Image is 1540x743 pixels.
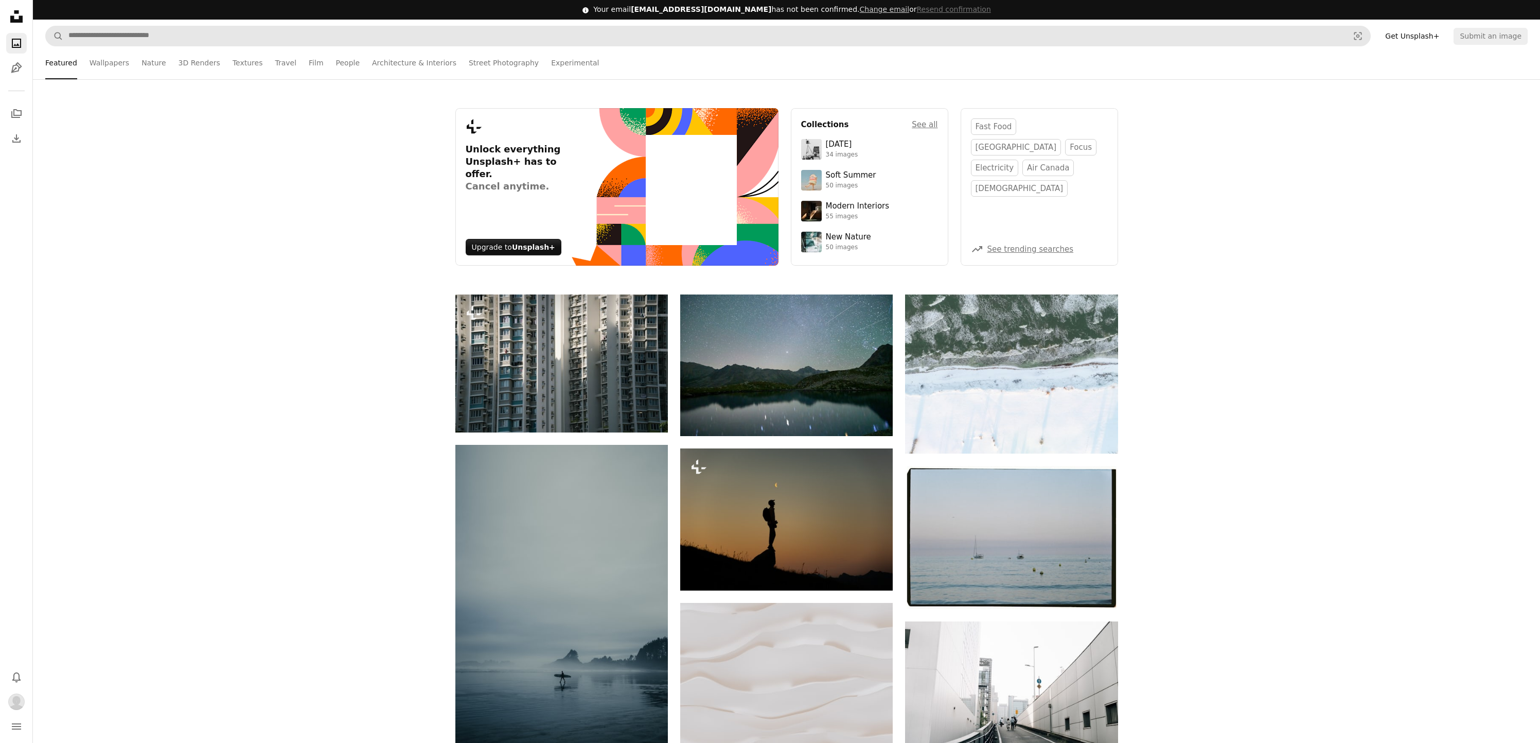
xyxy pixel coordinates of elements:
[801,139,822,160] img: photo-1682590564399-95f0109652fe
[801,232,938,252] a: New Nature50 images
[826,201,890,212] div: Modern Interiors
[466,239,561,255] div: Upgrade to
[987,245,1074,254] a: See trending searches
[826,232,871,243] div: New Nature
[971,118,1017,135] a: fast food
[859,5,990,13] span: or
[551,46,599,79] a: Experimental
[826,182,876,190] div: 50 images
[1454,28,1528,44] button: Submit an image
[6,58,27,78] a: Illustrations
[680,448,893,590] img: Silhouette of a hiker looking at the moon at sunset.
[801,201,822,221] img: premium_photo-1747189286942-bc91257a2e39
[801,170,938,191] a: Soft Summer50 images
[912,118,937,131] a: See all
[466,180,571,193] span: Cancel anytime.
[905,295,1118,454] img: Snow covered landscape with frozen water
[801,139,938,160] a: [DATE]34 images
[826,151,858,159] div: 34 images
[905,466,1118,609] img: Two sailboats on calm ocean water at dusk
[826,170,876,181] div: Soft Summer
[971,180,1068,197] a: [DEMOGRAPHIC_DATA]
[46,26,63,46] button: Search Unsplash
[593,5,991,15] div: Your email has not been confirmed.
[801,201,938,221] a: Modern Interiors55 images
[6,128,27,149] a: Download History
[680,295,893,436] img: Starry night sky over a calm mountain lake
[6,692,27,712] button: Profile
[336,46,360,79] a: People
[455,295,668,433] img: Tall apartment buildings with many windows and balconies.
[6,103,27,124] a: Collections
[1022,160,1074,176] a: air canada
[1379,28,1445,44] a: Get Unsplash+
[905,369,1118,378] a: Snow covered landscape with frozen water
[826,213,890,221] div: 55 images
[8,694,25,710] img: Avatar of user Joana Vilar
[801,232,822,252] img: premium_photo-1755037089989-422ee333aef9
[1065,139,1096,155] a: focus
[45,26,1371,46] form: Find visuals sitewide
[466,143,571,193] h3: Unlock everything Unsplash+ has to offer.
[275,46,296,79] a: Travel
[826,140,858,150] div: [DATE]
[826,244,871,252] div: 50 images
[455,599,668,609] a: Surfer walking on a misty beach with surfboard
[971,139,1061,155] a: [GEOGRAPHIC_DATA]
[179,46,220,79] a: 3D Renders
[512,243,555,251] strong: Unsplash+
[916,5,990,15] button: Resend confirmation
[905,687,1118,697] a: People cycling on a road between modern buildings
[801,170,822,191] img: premium_photo-1749544311043-3a6a0c8d54af
[233,46,263,79] a: Textures
[680,360,893,370] a: Starry night sky over a calm mountain lake
[971,160,1019,176] a: electricity
[6,716,27,737] button: Menu
[455,358,668,368] a: Tall apartment buildings with many windows and balconies.
[90,46,129,79] a: Wallpapers
[372,46,456,79] a: Architecture & Interiors
[680,669,893,678] a: Abstract white wavy background with soft shadows
[469,46,539,79] a: Street Photography
[6,33,27,54] a: Photos
[1346,26,1370,46] button: Visual search
[141,46,166,79] a: Nature
[905,533,1118,542] a: Two sailboats on calm ocean water at dusk
[6,6,27,29] a: Home — Unsplash
[680,514,893,524] a: Silhouette of a hiker looking at the moon at sunset.
[309,46,323,79] a: Film
[455,108,778,266] a: Unlock everything Unsplash+ has to offer.Cancel anytime.Upgrade toUnsplash+
[631,5,771,13] span: [EMAIL_ADDRESS][DOMAIN_NAME]
[801,118,849,131] h4: Collections
[6,667,27,687] button: Notifications
[859,5,909,13] a: Change email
